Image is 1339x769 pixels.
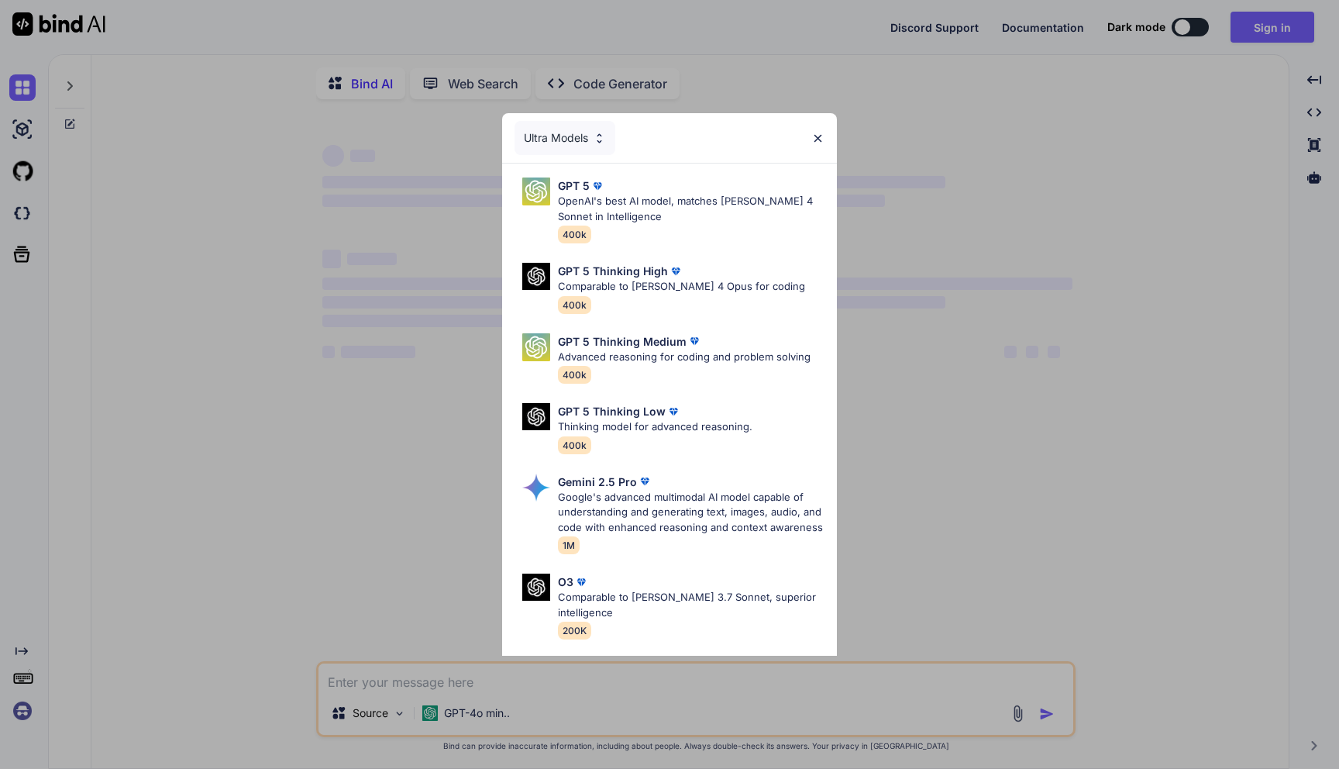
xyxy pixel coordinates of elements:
p: Advanced reasoning for coding and problem solving [558,350,811,365]
p: Google's advanced multimodal AI model capable of understanding and generating text, images, audio... [558,490,824,536]
p: GPT 5 Thinking Medium [558,333,687,350]
img: Pick Models [522,263,550,290]
img: Pick Models [522,333,550,361]
span: 400k [558,366,591,384]
p: OpenAI's best AI model, matches [PERSON_NAME] 4 Sonnet in Intelligence [558,194,824,224]
img: premium [573,574,589,590]
p: O3 [558,574,573,590]
img: Pick Models [522,178,550,205]
img: premium [687,333,702,349]
span: 400k [558,296,591,314]
span: 400k [558,226,591,243]
img: premium [666,404,681,419]
img: Pick Models [522,403,550,430]
img: close [811,132,824,145]
img: Pick Models [522,574,550,601]
p: GPT 5 Thinking High [558,263,668,279]
p: GPT 5 Thinking Low [558,403,666,419]
img: premium [637,474,652,489]
p: Comparable to [PERSON_NAME] 4 Opus for coding [558,279,805,295]
p: GPT 5 [558,178,590,194]
p: Comparable to [PERSON_NAME] 3.7 Sonnet, superior intelligence [558,590,824,620]
span: 400k [558,436,591,454]
span: 1M [558,536,580,554]
img: Pick Models [593,132,606,145]
img: Pick Models [522,474,550,502]
span: 200K [558,622,591,640]
p: Thinking model for advanced reasoning. [558,419,752,435]
p: Gemini 2.5 Pro [558,474,637,490]
img: premium [668,264,683,279]
img: premium [590,178,605,194]
div: Ultra Models [515,121,615,155]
